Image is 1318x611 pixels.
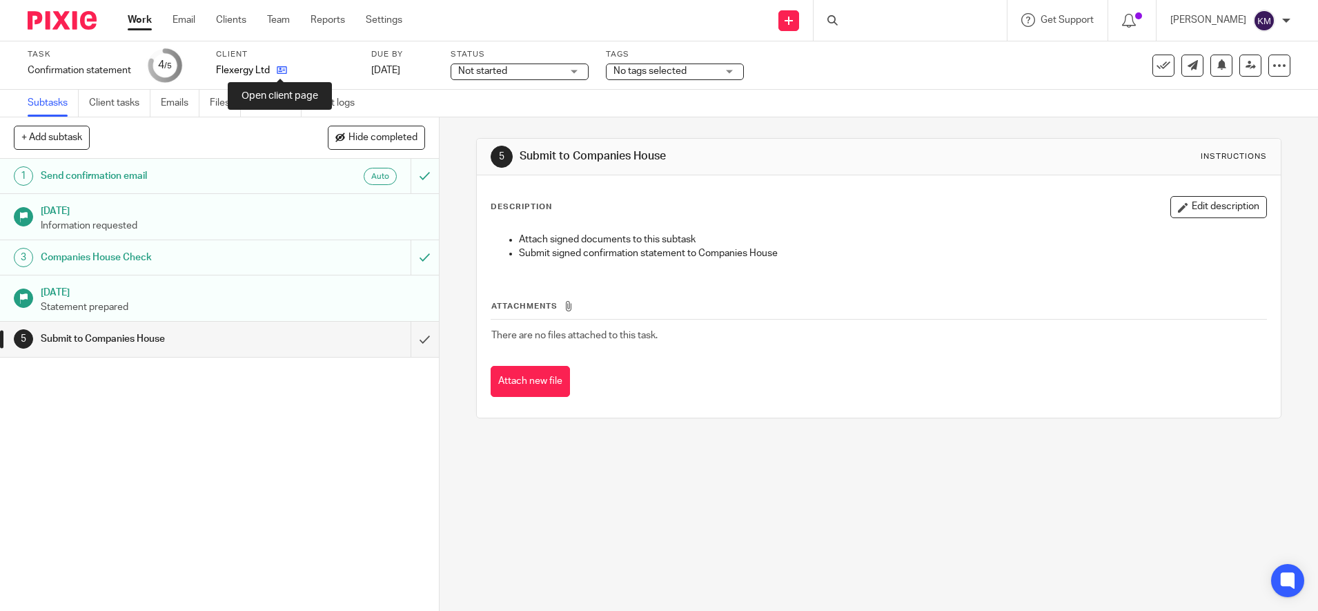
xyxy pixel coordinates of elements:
[158,57,172,73] div: 4
[14,166,33,186] div: 1
[458,66,507,76] span: Not started
[328,126,425,149] button: Hide completed
[1201,151,1267,162] div: Instructions
[348,133,417,144] span: Hide completed
[216,13,246,27] a: Clients
[41,300,425,314] p: Statement prepared
[491,366,570,397] button: Attach new file
[364,168,397,185] div: Auto
[41,201,425,218] h1: [DATE]
[41,282,425,300] h1: [DATE]
[312,90,365,117] a: Audit logs
[14,329,33,349] div: 5
[251,90,302,117] a: Notes (0)
[613,66,687,76] span: No tags selected
[28,11,97,30] img: Pixie
[28,90,79,117] a: Subtasks
[371,49,433,60] label: Due by
[366,13,402,27] a: Settings
[216,49,354,60] label: Client
[491,331,658,340] span: There are no files attached to this task.
[14,248,33,267] div: 3
[451,49,589,60] label: Status
[41,329,278,349] h1: Submit to Companies House
[173,13,195,27] a: Email
[210,90,241,117] a: Files
[161,90,199,117] a: Emails
[89,90,150,117] a: Client tasks
[41,247,278,268] h1: Companies House Check
[128,13,152,27] a: Work
[41,166,278,186] h1: Send confirmation email
[606,49,744,60] label: Tags
[1253,10,1275,32] img: svg%3E
[519,246,1266,260] p: Submit signed confirmation statement to Companies House
[14,126,90,149] button: + Add subtask
[28,64,131,77] div: Confirmation statement
[1170,196,1267,218] button: Edit description
[491,146,513,168] div: 5
[371,66,400,75] span: [DATE]
[216,64,270,77] p: Flexergy Ltd
[491,202,552,213] p: Description
[28,49,131,60] label: Task
[519,233,1266,246] p: Attach signed documents to this subtask
[1170,13,1246,27] p: [PERSON_NAME]
[41,219,425,233] p: Information requested
[520,149,908,164] h1: Submit to Companies House
[491,302,558,310] span: Attachments
[164,62,172,70] small: /5
[267,13,290,27] a: Team
[1041,15,1094,25] span: Get Support
[311,13,345,27] a: Reports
